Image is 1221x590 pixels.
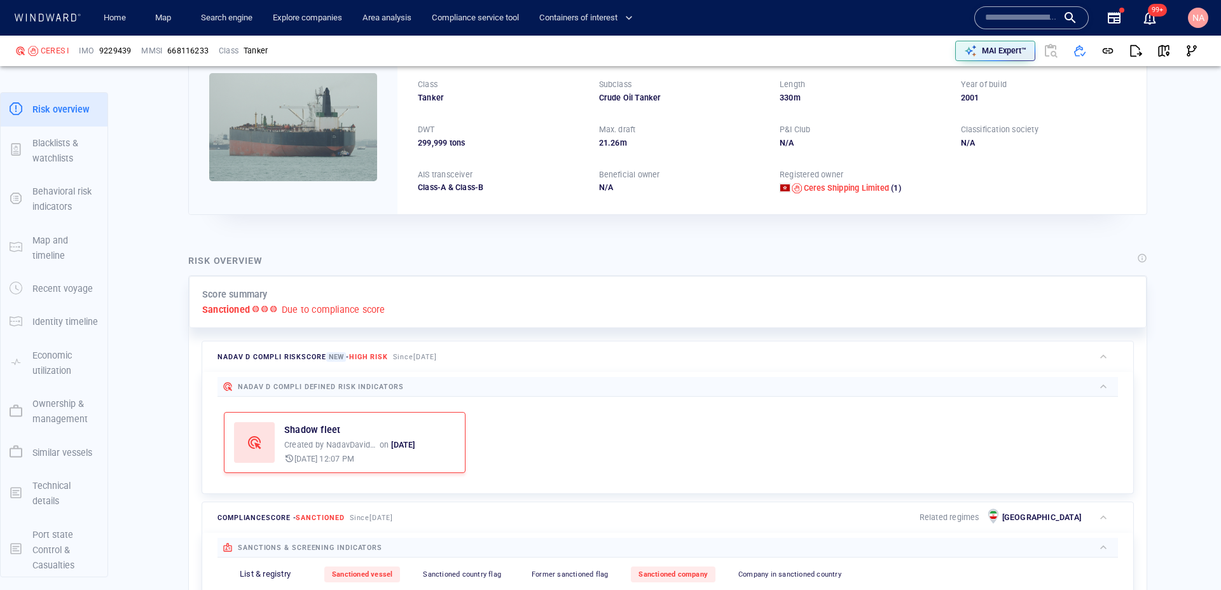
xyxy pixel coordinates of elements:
p: Recent voyage [32,281,93,296]
a: Explore companies [268,7,347,29]
div: N/A [961,137,1127,149]
button: Create an AOI. [905,46,926,65]
a: Home [99,7,131,29]
div: Focus on vessel path [867,46,886,65]
button: Recent voyage [1,272,107,305]
button: NA [1185,5,1211,31]
a: Risk overview [1,103,107,115]
div: (Still Loading...) [65,13,118,32]
button: Behavioral risk indicators [1,175,107,224]
button: Identity timeline [1,305,107,338]
a: Shadow fleet [284,422,340,437]
div: Crude Oil Tanker [599,92,765,104]
a: Economic utilization [1,356,107,368]
a: Mapbox logo [174,376,230,390]
span: N/A [599,182,614,192]
p: Behavioral risk indicators [32,184,99,215]
span: . [608,138,610,147]
p: Technical details [32,478,99,509]
div: Tanker [244,45,268,57]
div: Toggle map information layers [926,46,945,65]
span: 330 [780,93,794,102]
p: Beneficial owner [599,169,660,181]
span: Former sanctioned flag [532,570,608,579]
a: Recent voyage [1,282,107,294]
p: Length [780,79,805,90]
p: Similar vessels [32,445,92,460]
span: 99+ [1148,4,1167,17]
button: 99+ [1135,3,1165,33]
p: Classification society [961,124,1038,135]
a: Map and timeline [1,241,107,253]
div: 2001 [961,92,1127,104]
div: Nadav D Compli defined risk: high risk [15,46,25,56]
p: MAI Expert™ [982,45,1026,57]
p: Max. draft [599,124,636,135]
button: View on map [1150,37,1178,65]
p: P&I Club [780,124,811,135]
p: Risk overview [32,102,90,117]
p: Ownership & management [32,396,99,427]
p: IMO [79,45,94,57]
span: 9229439 [99,45,131,57]
span: Nadav D Compli risk score - [217,352,388,362]
a: Search engine [196,7,258,29]
span: Class-A [418,182,446,192]
button: Get link [1094,37,1122,65]
p: Related regimes [920,512,979,523]
span: sanctions & screening indicators [238,544,382,552]
div: Activity timeline [6,13,62,32]
p: Registered owner [780,169,843,181]
a: Ceres Shipping Limited (1) [804,182,901,194]
div: Sanctioned [28,46,38,56]
p: NadavDavidson2 [326,439,377,451]
a: Technical details [1,486,107,498]
a: Behavioral risk indicators [1,193,107,205]
p: Due to compliance score [282,302,385,317]
button: Map [145,7,186,29]
button: Export report [1122,37,1150,65]
div: 668116233 [167,45,209,57]
div: Risk overview [188,253,263,268]
a: Identity timeline [1,315,107,327]
button: Similar vessels [1,436,107,469]
a: Blacklists & watchlists [1,144,107,156]
span: 26 [610,138,619,147]
button: 7 days[DATE]-[DATE] [177,321,294,343]
p: Identity timeline [32,314,98,329]
span: New [326,352,346,362]
a: Compliance service tool [427,7,524,29]
button: Visual Link Analysis [1178,37,1206,65]
button: Add to vessel list [1066,37,1094,65]
div: Tanker [418,92,584,104]
span: m [794,93,801,102]
p: DWT [418,124,435,135]
p: List & registry [240,568,291,580]
p: Subclass [599,79,632,90]
button: Port state Control & Casualties [1,518,107,582]
a: Area analysis [357,7,417,29]
iframe: Chat [1167,533,1211,580]
div: tooltips.createAOI [905,46,926,65]
p: Economic utilization [32,348,99,379]
span: CERES I [41,45,69,57]
span: 7 days [187,327,211,336]
p: Class [219,45,238,57]
div: Notification center [1142,10,1157,25]
span: Sanctioned [296,514,344,522]
p: [GEOGRAPHIC_DATA] [1002,512,1081,523]
p: [DATE] [391,439,415,451]
p: MMSI [141,45,162,57]
span: & [448,182,453,192]
p: [DATE] 12:07 PM [294,453,354,465]
p: Score summary [202,287,268,302]
a: Map [150,7,181,29]
button: Economic utilization [1,339,107,388]
p: Year of build [961,79,1007,90]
